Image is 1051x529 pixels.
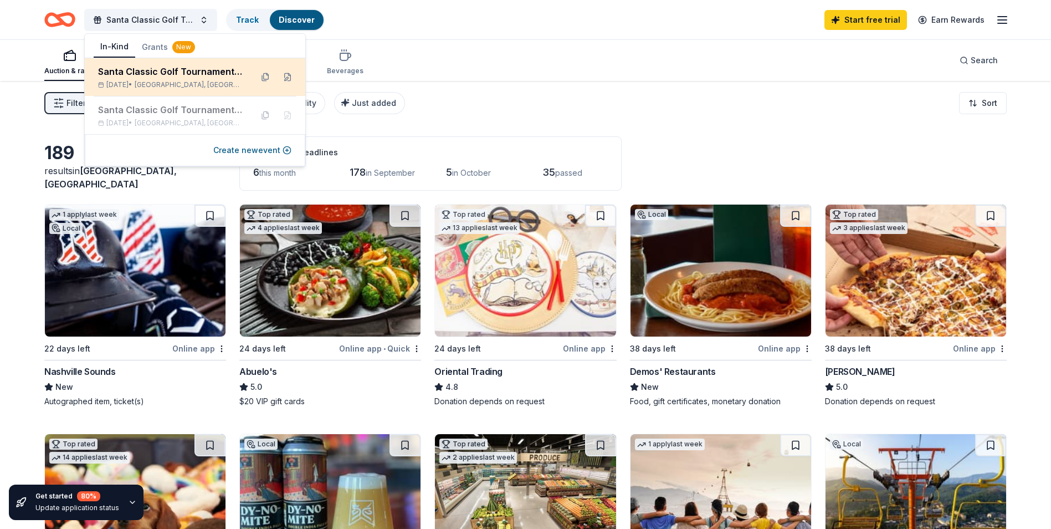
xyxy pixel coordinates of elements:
button: Santa Classic Golf Tournament / Shop with a Cop [84,9,217,31]
a: Image for Demos' RestaurantsLocal38 days leftOnline appDemos' RestaurantsNewFood, gift certificat... [630,204,812,407]
div: 4 applies last week [244,222,322,234]
button: Beverages [327,44,363,81]
div: 38 days left [825,342,871,355]
span: [GEOGRAPHIC_DATA], [GEOGRAPHIC_DATA] [135,80,243,89]
div: 24 days left [239,342,286,355]
div: 14 applies last week [49,452,130,464]
span: in September [366,168,415,177]
div: $20 VIP gift cards [239,396,421,407]
div: Autographed item, ticket(s) [44,396,226,407]
img: Image for Casey's [826,205,1006,337]
div: Donation depends on request [434,396,616,407]
div: Local [49,223,83,234]
div: [PERSON_NAME] [825,365,895,378]
div: New [172,41,195,53]
div: Local [244,439,278,450]
div: Application deadlines [253,146,608,159]
div: 2 applies last week [439,452,517,464]
div: Santa Classic Golf Tournament / Shop with a Cop [98,65,243,78]
div: [DATE] • [98,119,243,128]
div: Top rated [439,439,488,450]
button: Grants [135,37,202,57]
div: Beverages [327,67,363,75]
div: Top rated [244,209,293,220]
div: 1 apply last week [49,209,119,221]
span: passed [555,168,582,177]
span: 5 [446,166,452,178]
div: 13 applies last week [439,222,520,234]
span: 4.8 [445,380,458,394]
div: Top rated [439,209,488,220]
span: 35 [542,166,555,178]
a: Image for Abuelo's Top rated4 applieslast week24 days leftOnline app•QuickAbuelo's5.0$20 VIP gift... [239,204,421,407]
div: results [44,164,226,191]
a: Home [44,7,75,33]
div: Oriental Trading [434,365,503,378]
div: Online app [563,342,617,355]
div: 1 apply last week [635,439,705,450]
span: Search [971,54,998,67]
div: 22 days left [44,342,90,355]
div: Top rated [830,209,878,220]
div: Online app Quick [339,342,421,355]
button: Create newevent [213,144,291,157]
button: Search [951,49,1007,72]
div: Update application status [35,503,119,512]
div: Online app [758,342,812,355]
button: Sort [959,92,1007,114]
a: Image for Nashville Sounds1 applylast weekLocal22 days leftOnline appNashville SoundsNewAutograph... [44,204,226,407]
span: Just added [352,98,396,108]
span: • [383,344,386,353]
div: Local [635,209,668,220]
img: Image for Nashville Sounds [45,205,225,337]
img: Image for Abuelo's [240,205,421,337]
span: New [641,380,659,394]
div: Abuelo's [239,365,277,378]
div: 189 [44,142,226,164]
div: 38 days left [630,342,676,355]
div: [DATE] • [98,80,243,89]
div: Auction & raffle [44,67,95,75]
a: Start free trial [824,10,907,30]
span: Sort [982,96,997,110]
span: Filter [66,96,86,110]
a: Track [236,15,259,24]
div: 80 % [77,491,100,501]
a: Image for Oriental TradingTop rated13 applieslast week24 days leftOnline appOriental Trading4.8Do... [434,204,616,407]
span: 5.0 [250,380,262,394]
img: Image for Oriental Trading [435,205,616,337]
div: Donation depends on request [825,396,1007,407]
span: New [55,380,73,394]
span: Santa Classic Golf Tournament / Shop with a Cop [106,13,195,27]
div: Top rated [49,439,98,450]
a: Image for Casey'sTop rated3 applieslast week38 days leftOnline app[PERSON_NAME]5.0Donation depend... [825,204,1007,407]
div: Online app [172,342,226,355]
span: 5.0 [836,380,848,394]
button: Just added [334,92,405,114]
div: Local [830,439,863,450]
div: Get started [35,491,119,501]
button: In-Kind [94,37,135,58]
div: Nashville Sounds [44,365,116,378]
a: Earn Rewards [911,10,991,30]
button: Filter2 [44,92,95,114]
button: Auction & raffle [44,44,95,81]
img: Image for Demos' Restaurants [630,205,811,337]
a: Discover [279,15,315,24]
div: 3 applies last week [830,222,908,234]
div: Santa Classic Golf Tournament / Shop with a Cop [98,103,243,116]
div: Food, gift certificates, monetary donation [630,396,812,407]
div: 24 days left [434,342,481,355]
div: Online app [953,342,1007,355]
span: [GEOGRAPHIC_DATA], [GEOGRAPHIC_DATA] [135,119,243,128]
span: in October [452,168,491,177]
button: TrackDiscover [226,9,325,31]
span: 6 [253,166,259,178]
div: Demos' Restaurants [630,365,716,378]
span: this month [259,168,296,177]
span: 178 [350,166,366,178]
